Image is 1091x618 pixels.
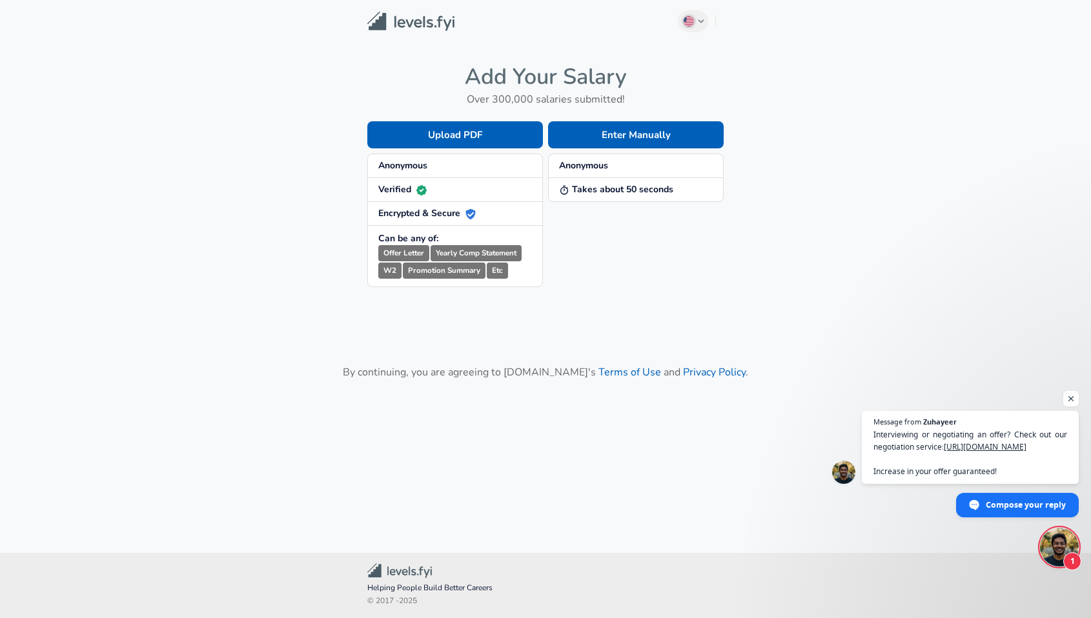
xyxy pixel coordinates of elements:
strong: Verified [378,183,427,195]
strong: Anonymous [559,159,608,172]
a: Privacy Policy [683,365,746,379]
strong: Encrypted & Secure [378,207,476,219]
span: Interviewing or negotiating an offer? Check out our negotiation service: Increase in your offer g... [873,428,1067,477]
img: English (US) [684,16,694,26]
h6: Over 300,000 salaries submitted! [367,90,724,108]
span: Helping People Build Better Careers [367,582,724,595]
h4: Add Your Salary [367,63,724,90]
button: Upload PDF [367,121,543,148]
button: Enter Manually [548,121,724,148]
span: Compose your reply [986,493,1066,516]
span: Message from [873,418,921,425]
small: Offer Letter [378,245,429,261]
span: 1 [1063,552,1081,570]
a: Terms of Use [598,365,661,379]
small: Etc [487,263,508,279]
small: Promotion Summary [403,263,485,279]
button: English (US) [678,10,709,32]
small: W2 [378,263,402,279]
div: Open chat [1040,528,1079,566]
small: Yearly Comp Statement [431,245,522,261]
span: Zuhayeer [923,418,957,425]
img: Levels.fyi [367,12,454,32]
strong: Takes about 50 seconds [559,183,673,195]
strong: Anonymous [378,159,427,172]
img: Levels.fyi Community [367,563,432,578]
strong: Can be any of: [378,232,438,244]
span: © 2017 - 2025 [367,595,724,608]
